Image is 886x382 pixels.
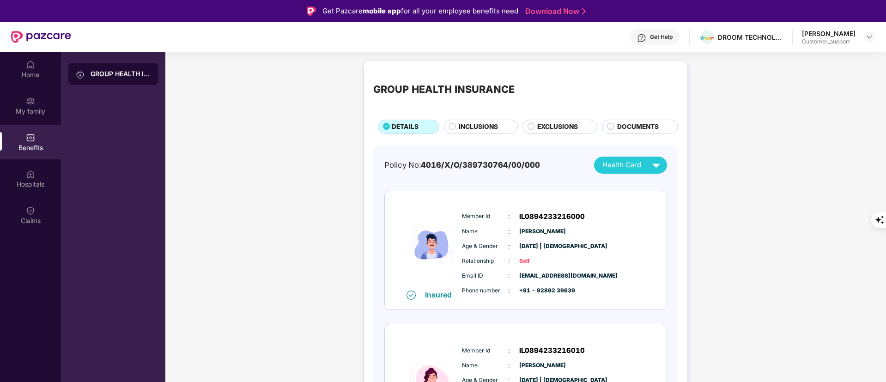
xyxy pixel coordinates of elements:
span: Health Card [602,160,641,170]
a: Download Now [525,6,583,16]
span: : [508,271,510,281]
span: EXCLUSIONS [537,122,578,132]
img: svg+xml;base64,PHN2ZyB3aWR0aD0iMjAiIGhlaWdodD0iMjAiIHZpZXdCb3g9IjAgMCAyMCAyMCIgZmlsbD0ibm9uZSIgeG... [76,70,85,79]
span: 4016/X/O/389730764/00/000 [421,160,540,170]
span: Phone number [462,286,508,295]
span: Name [462,227,508,236]
div: Get Help [650,33,673,41]
div: DROOM TECHNOLOGY PRIVATE LIMITED [718,33,783,42]
span: IL0894233216000 [519,211,585,222]
span: : [508,361,510,371]
img: icon [404,200,460,290]
span: [PERSON_NAME] [519,361,565,370]
img: svg+xml;base64,PHN2ZyB3aWR0aD0iMjAiIGhlaWdodD0iMjAiIHZpZXdCb3g9IjAgMCAyMCAyMCIgZmlsbD0ibm9uZSIgeG... [26,97,35,106]
img: svg+xml;base64,PHN2ZyBpZD0iSG9zcGl0YWxzIiB4bWxucz0iaHR0cDovL3d3dy53My5vcmcvMjAwMC9zdmciIHdpZHRoPS... [26,170,35,179]
span: +91 - 92892 39639 [519,286,565,295]
img: Logo [307,6,316,16]
span: Email ID [462,272,508,280]
img: New Pazcare Logo [11,31,71,43]
img: svg+xml;base64,PHN2ZyBpZD0iQmVuZWZpdHMiIHhtbG5zPSJodHRwOi8vd3d3LnczLm9yZy8yMDAwL3N2ZyIgd2lkdGg9Ij... [26,133,35,142]
div: Customer_support [802,38,856,45]
div: Get Pazcare for all your employee benefits need [322,6,518,17]
span: INCLUSIONS [459,122,498,132]
img: Stroke [582,6,586,16]
span: Name [462,361,508,370]
span: Member Id [462,212,508,221]
span: : [508,241,510,251]
span: : [508,285,510,296]
img: svg+xml;base64,PHN2ZyB4bWxucz0iaHR0cDovL3d3dy53My5vcmcvMjAwMC9zdmciIHdpZHRoPSIxNiIgaGVpZ2h0PSIxNi... [407,291,416,300]
span: : [508,226,510,236]
div: [PERSON_NAME] [802,29,856,38]
img: svg+xml;base64,PHN2ZyBpZD0iSG9tZSIgeG1sbnM9Imh0dHA6Ly93d3cudzMub3JnLzIwMDAvc3ZnIiB3aWR0aD0iMjAiIG... [26,60,35,69]
span: [PERSON_NAME] [519,227,565,236]
button: Health Card [594,157,667,174]
div: GROUP HEALTH INSURANCE [373,81,515,97]
span: Self [519,257,565,266]
img: svg+xml;base64,PHN2ZyB4bWxucz0iaHR0cDovL3d3dy53My5vcmcvMjAwMC9zdmciIHZpZXdCb3g9IjAgMCAyNCAyNCIgd2... [648,157,664,173]
span: Age & Gender [462,242,508,251]
span: DOCUMENTS [617,122,659,132]
span: : [508,211,510,221]
span: Relationship [462,257,508,266]
span: [EMAIL_ADDRESS][DOMAIN_NAME] [519,272,565,280]
span: IL0894233216010 [519,345,585,356]
span: DETAILS [392,122,419,132]
div: GROUP HEALTH INSURANCE [91,69,151,79]
strong: mobile app [363,6,401,15]
span: Member Id [462,346,508,355]
div: Policy No: [384,159,540,171]
img: svg+xml;base64,PHN2ZyBpZD0iSGVscC0zMngzMiIgeG1sbnM9Imh0dHA6Ly93d3cudzMub3JnLzIwMDAvc3ZnIiB3aWR0aD... [637,33,646,42]
img: droom.png [700,36,714,40]
span: [DATE] | [DEMOGRAPHIC_DATA] [519,242,565,251]
img: svg+xml;base64,PHN2ZyBpZD0iQ2xhaW0iIHhtbG5zPSJodHRwOi8vd3d3LnczLm9yZy8yMDAwL3N2ZyIgd2lkdGg9IjIwIi... [26,206,35,215]
span: : [508,346,510,356]
span: : [508,256,510,266]
div: Insured [425,290,457,299]
img: svg+xml;base64,PHN2ZyBpZD0iRHJvcGRvd24tMzJ4MzIiIHhtbG5zPSJodHRwOi8vd3d3LnczLm9yZy8yMDAwL3N2ZyIgd2... [866,33,873,41]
